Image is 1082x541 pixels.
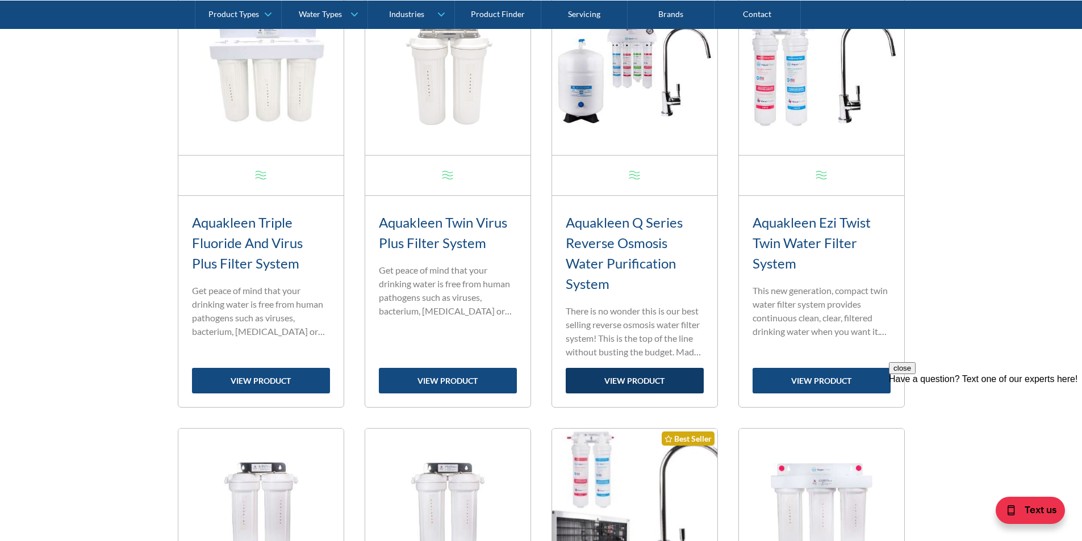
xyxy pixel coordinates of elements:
p: Get peace of mind that your drinking water is free from human pathogens such as viruses, bacteriu... [192,284,330,338]
h3: Aquakleen Q Series Reverse Osmosis Water Purification System [566,212,704,294]
div: Best Seller [662,431,715,446]
a: view product [192,368,330,393]
p: There is no wonder this is our best selling reverse osmosis water filter system! This is the top ... [566,304,704,359]
iframe: podium webchat widget bubble [968,484,1082,541]
a: view product [566,368,704,393]
p: This new generation, compact twin water filter system provides continuous clean, clear, filtered ... [753,284,891,338]
div: Water Types [299,9,342,19]
h3: Aquakleen Ezi Twist Twin Water Filter System [753,212,891,274]
p: Get peace of mind that your drinking water is free from human pathogens such as viruses, bacteriu... [379,263,517,318]
div: Industries [389,9,424,19]
a: view product [379,368,517,393]
h3: Aquakleen Triple Fluoride And Virus Plus Filter System [192,212,330,274]
div: Product Types [208,9,259,19]
h3: Aquakleen Twin Virus Plus Filter System [379,212,517,253]
a: view product [753,368,891,393]
iframe: podium webchat widget prompt [889,362,1082,498]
